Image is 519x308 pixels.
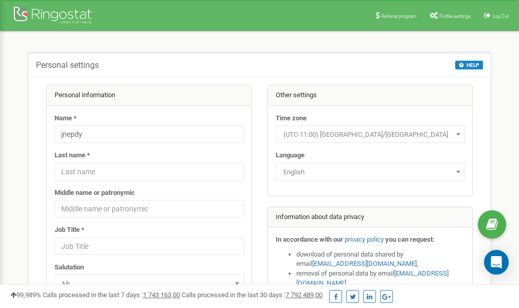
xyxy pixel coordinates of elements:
strong: In accordance with our [276,235,343,243]
li: removal of personal data by email , [296,269,465,288]
a: [EMAIL_ADDRESS][DOMAIN_NAME] [312,260,417,267]
label: Salutation [55,263,84,273]
span: English [276,163,465,180]
input: Name [55,125,244,143]
div: Personal information [47,85,252,106]
span: Mr. [55,275,244,292]
label: Job Title * [55,225,84,235]
span: Calls processed in the last 30 days : [182,291,323,299]
label: Name * [55,114,77,123]
label: Middle name or patronymic [55,188,135,198]
span: (UTC-11:00) Pacific/Midway [276,125,465,143]
div: Information about data privacy [268,207,473,228]
span: Referral program [381,13,417,19]
li: download of personal data shared by email , [296,250,465,269]
button: HELP [455,61,483,69]
span: Mr. [58,277,240,291]
h5: Personal settings [36,61,99,70]
u: 1 743 163,00 [143,291,180,299]
span: Log Out [492,13,509,19]
div: Other settings [268,85,473,106]
label: Language [276,151,305,160]
label: Last name * [55,151,90,160]
span: 99,989% [10,291,41,299]
span: Calls processed in the last 7 days : [43,291,180,299]
span: (UTC-11:00) Pacific/Midway [279,128,461,142]
input: Last name [55,163,244,180]
span: English [279,165,461,179]
span: Profile settings [439,13,471,19]
label: Time zone [276,114,307,123]
u: 7 792 489,00 [285,291,323,299]
a: privacy policy [345,235,384,243]
div: Open Intercom Messenger [484,250,509,275]
strong: you can request: [385,235,435,243]
input: Middle name or patronymic [55,200,244,218]
input: Job Title [55,238,244,255]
